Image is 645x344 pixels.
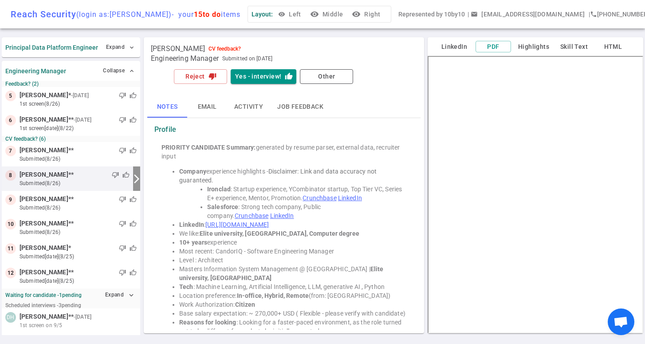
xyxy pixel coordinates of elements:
strong: Waiting for candidate - 1 pending [5,292,82,298]
i: thumb_down [208,72,216,80]
strong: Tech [179,283,193,290]
strong: LinkedIn [179,221,204,228]
strong: Elite university, [GEOGRAPHIC_DATA], Computer degree [200,230,359,237]
i: thumb_up [285,72,293,80]
span: visibility [278,11,285,18]
a: LinkedIn [338,194,362,202]
button: Job feedback [270,96,330,118]
small: 1st Screen (8/26) [20,100,137,108]
div: 10 [5,219,16,229]
small: 1st Screen [DATE] (8/22) [20,124,137,132]
strong: Citizen [235,301,256,308]
span: thumb_up [122,171,130,178]
button: Email [187,96,227,118]
span: [PERSON_NAME] [20,243,68,253]
span: thumb_down [119,269,126,276]
div: 9 [5,194,16,205]
div: Reach Security [11,9,240,20]
div: 8 [5,170,16,181]
button: Skill Text [556,41,592,52]
button: PDF [476,41,511,53]
span: thumb_down [119,116,126,123]
span: Disclaimer: Link and data accuracy not guaranteed. [179,168,378,184]
li: : [179,220,406,229]
span: 1st screen on 9/5 [20,321,62,329]
small: submitted [DATE] (8/25) [20,277,137,285]
a: LinkedIn [270,212,294,219]
strong: Engineering Manager [5,67,66,75]
button: Notes [147,96,187,118]
button: Highlights [515,41,553,52]
span: thumb_up [130,116,137,123]
span: thumb_down [112,171,119,178]
li: Work Authorization: [179,300,406,309]
strong: Reasons for looking [179,319,236,326]
div: 6 [5,115,16,126]
a: Crunchbase [235,212,268,219]
small: CV feedback? (6) [5,136,137,142]
button: Expandexpand_more [103,289,137,301]
button: visibilityMiddle [308,6,346,23]
span: thumb_up [130,269,137,276]
strong: Ironclad [207,186,231,193]
small: submitted [DATE] (8/25) [20,253,137,261]
div: 11 [5,243,16,254]
div: generated by resume parser, external data, recruiter input [161,143,406,161]
small: submitted (8/26) [20,179,130,187]
span: thumb_up [130,196,137,203]
small: - [DATE] [74,313,91,321]
strong: Profile [154,125,176,134]
i: arrow_forward_ios [131,174,142,184]
button: Collapse [101,64,137,77]
span: thumb_down [119,245,126,252]
strong: In-office, Hybrid, Remote [237,292,309,299]
li: Most recent: CandorIQ - Software Engineering Manager [179,247,406,256]
iframe: candidate_document_preview__iframe [428,56,643,333]
strong: PRIORITY CANDIDATE Summary: [161,144,256,151]
button: Left [276,6,305,23]
div: 5 [5,91,16,101]
li: Level : Architect [179,256,406,265]
li: : Looking for a faster-paced environment, as the role turned out to be different from what she in... [179,318,406,336]
button: Expand [104,41,137,54]
i: phone [590,11,597,18]
span: [PERSON_NAME] [20,170,68,179]
span: (login as: [PERSON_NAME] ) [76,10,172,19]
small: Scheduled interviews - 3 pending [5,302,81,308]
a: [URL][DOMAIN_NAME] [205,221,269,228]
strong: 10+ years [179,239,207,246]
strong: Company [179,168,206,175]
button: Other [300,69,353,84]
small: submitted (8/26) [20,228,137,236]
li: Base salary expectation: ~ 270,000+ USD ( Flexible - please verify with candidate) [179,309,406,318]
small: submitted (8/26) [20,155,137,163]
div: DH [5,312,16,323]
span: thumb_up [130,220,137,227]
span: thumb_down [119,147,126,154]
li: : Machine Learning, Artificial Intelligence, LLM, generative AI , Python [179,282,406,291]
button: Open a message box [469,6,588,23]
button: Activity [227,96,270,118]
button: Rejectthumb_down [174,69,227,84]
div: 7 [5,146,16,156]
span: expand_less [128,67,135,75]
a: Open chat [608,308,634,335]
i: expand_more [127,291,135,299]
small: Feedback? (2) [5,81,137,87]
span: [PERSON_NAME] [20,219,68,228]
span: [PERSON_NAME] [20,194,68,204]
small: - [DATE] [71,91,89,99]
span: Engineering Manager [151,54,219,63]
button: visibilityRight [350,6,384,23]
small: submitted (8/26) [20,204,137,212]
span: thumb_up [130,92,137,99]
span: thumb_up [130,245,137,252]
span: Submitted on [DATE] [222,54,272,63]
i: visibility [352,10,361,19]
span: expand_more [128,44,135,51]
a: Crunchbase [303,194,336,202]
button: HTML [595,41,631,52]
div: 12 [5,268,16,278]
div: basic tabs example [147,96,421,118]
li: experience highlights - [179,167,406,185]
